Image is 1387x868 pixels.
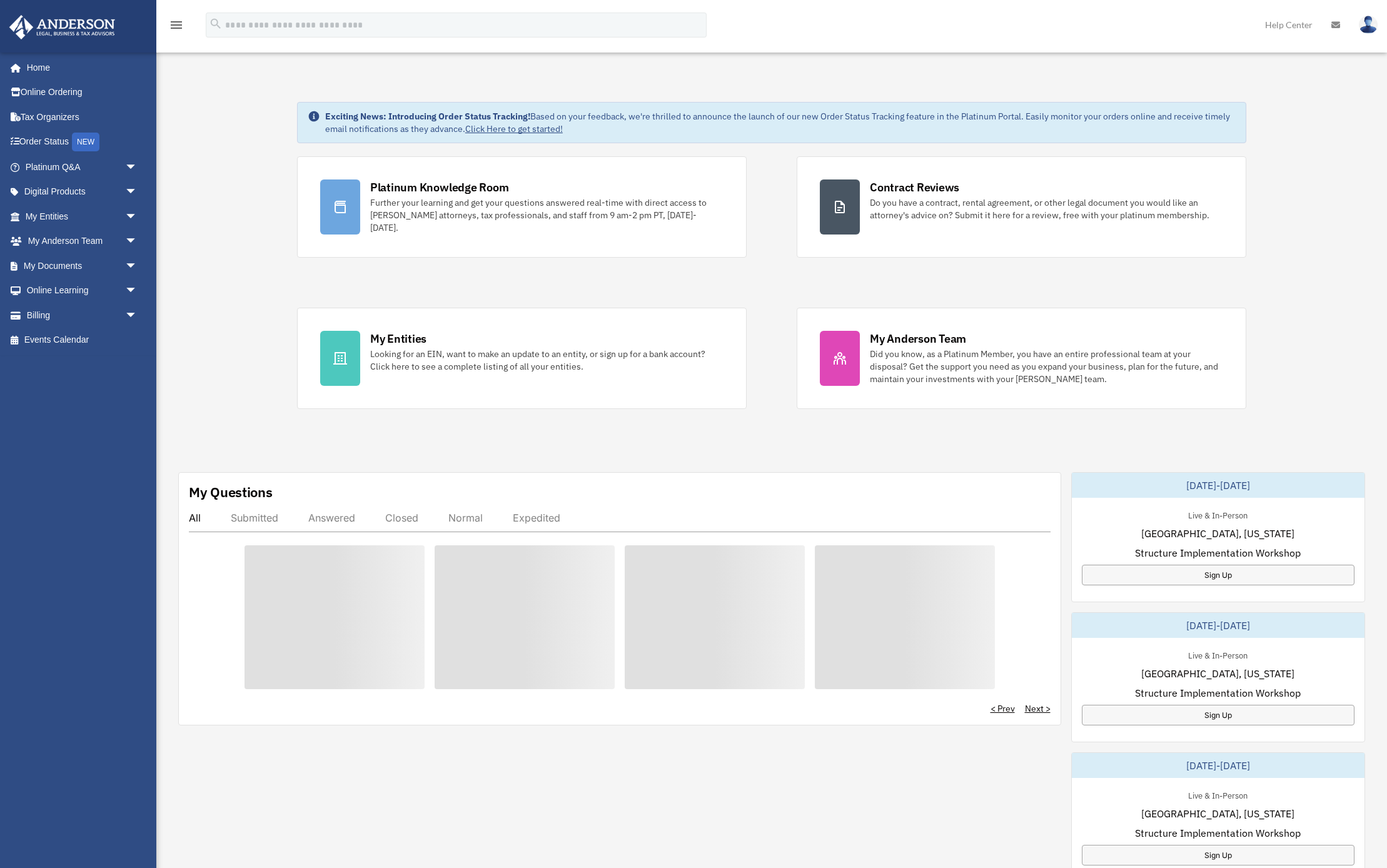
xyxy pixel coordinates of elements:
div: Further your learning and get your questions answered real-time with direct access to [PERSON_NAM... [370,196,724,234]
span: arrow_drop_down [125,179,150,205]
span: arrow_drop_down [125,229,150,255]
span: Structure Implementation Workshop [1135,545,1301,560]
a: Digital Productsarrow_drop_down [9,179,156,204]
div: NEW [72,133,99,151]
div: Do you have a contract, rental agreement, or other legal document you would like an attorney's ad... [870,196,1223,221]
a: Contract Reviews Do you have a contract, rental agreement, or other legal document you would like... [797,156,1246,258]
span: arrow_drop_down [125,154,150,180]
span: [GEOGRAPHIC_DATA], [US_STATE] [1141,666,1294,681]
a: Tax Organizers [9,104,156,129]
div: Submitted [231,512,278,524]
span: arrow_drop_down [125,253,150,279]
span: arrow_drop_down [125,204,150,230]
div: My Entities [370,331,426,346]
div: Live & In-Person [1178,508,1258,521]
div: Based on your feedback, we're thrilled to announce the launch of our new Order Status Tracking fe... [325,110,1236,135]
div: Platinum Knowledge Room [370,179,509,195]
div: Normal [448,512,483,524]
a: Billingarrow_drop_down [9,303,156,328]
a: menu [169,22,184,33]
span: arrow_drop_down [125,278,150,304]
a: Sign Up [1082,705,1355,725]
span: [GEOGRAPHIC_DATA], [US_STATE] [1141,806,1294,821]
span: Structure Implementation Workshop [1135,685,1301,700]
div: All [189,512,201,524]
a: Events Calendar [9,328,156,353]
div: Contract Reviews [870,179,959,195]
div: [DATE]-[DATE] [1072,753,1365,778]
div: Looking for an EIN, want to make an update to an entity, or sign up for a bank account? Click her... [370,348,724,373]
a: Online Learningarrow_drop_down [9,278,156,303]
div: Closed [385,512,418,524]
a: Order StatusNEW [9,129,156,155]
a: Next > [1025,702,1051,715]
div: Answered [308,512,355,524]
span: arrow_drop_down [125,303,150,328]
i: search [209,17,223,31]
a: Sign Up [1082,565,1355,585]
a: My Documentsarrow_drop_down [9,253,156,278]
a: My Entities Looking for an EIN, want to make an update to an entity, or sign up for a bank accoun... [297,308,747,409]
div: My Anderson Team [870,331,966,346]
a: Platinum Q&Aarrow_drop_down [9,154,156,179]
a: My Anderson Teamarrow_drop_down [9,229,156,254]
span: Structure Implementation Workshop [1135,825,1301,840]
a: My Anderson Team Did you know, as a Platinum Member, you have an entire professional team at your... [797,308,1246,409]
div: My Questions [189,483,273,502]
a: My Entitiesarrow_drop_down [9,204,156,229]
a: Online Ordering [9,80,156,105]
div: Live & In-Person [1178,648,1258,661]
i: menu [169,18,184,33]
a: Platinum Knowledge Room Further your learning and get your questions answered real-time with dire... [297,156,747,258]
span: [GEOGRAPHIC_DATA], [US_STATE] [1141,526,1294,541]
a: < Prev [991,702,1015,715]
a: Click Here to get started! [465,123,563,134]
div: Did you know, as a Platinum Member, you have an entire professional team at your disposal? Get th... [870,348,1223,385]
div: Expedited [513,512,560,524]
a: Home [9,55,150,80]
img: User Pic [1359,16,1378,34]
div: [DATE]-[DATE] [1072,473,1365,498]
img: Anderson Advisors Platinum Portal [6,15,119,39]
a: Sign Up [1082,845,1355,865]
div: [DATE]-[DATE] [1072,613,1365,638]
div: Live & In-Person [1178,788,1258,801]
strong: Exciting News: Introducing Order Status Tracking! [325,111,530,122]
